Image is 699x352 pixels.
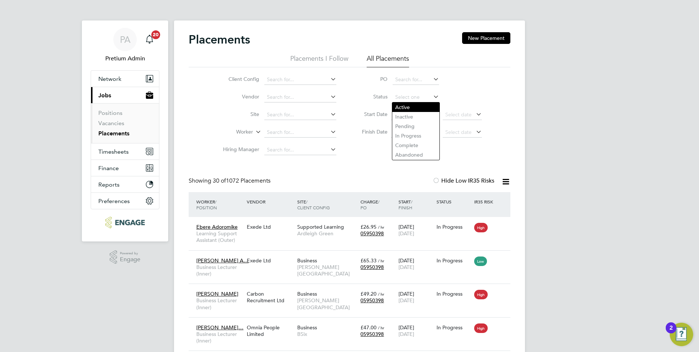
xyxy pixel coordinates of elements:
span: 1072 Placements [213,177,271,184]
span: [PERSON_NAME][GEOGRAPHIC_DATA] [297,264,357,277]
span: Select date [445,111,472,118]
span: / PO [360,199,379,210]
div: In Progress [437,224,471,230]
span: Pretium Admin [91,54,159,63]
span: / Finish [398,199,412,210]
div: Worker [194,195,245,214]
a: Go to home page [91,217,159,228]
span: Reports [98,181,120,188]
span: Learning Support Assistant (Outer) [196,230,243,243]
span: Preferences [98,198,130,205]
a: Placements [98,130,129,137]
div: In Progress [437,257,471,264]
li: Inactive [392,112,439,121]
span: Select date [445,129,472,135]
button: Timesheets [91,143,159,160]
div: [DATE] [397,220,435,240]
div: Showing [189,177,272,185]
li: Placements I Follow [290,54,348,67]
label: Status [355,93,388,100]
li: Complete [392,141,439,150]
div: 2 [669,328,673,337]
label: Hiring Manager [217,146,259,153]
span: Business Lecturer (Inner) [196,331,243,344]
button: Jobs [91,87,159,103]
span: BSix [297,331,357,337]
span: / hr [378,224,384,230]
a: PAPretium Admin [91,28,159,63]
span: 05950398 [360,297,384,304]
input: Search for... [264,110,336,120]
span: Low [474,256,487,266]
span: 20 [151,30,160,39]
span: [DATE] [398,230,414,237]
span: 05950398 [360,230,384,237]
a: 20 [142,28,157,51]
span: 05950398 [360,264,384,270]
span: [PERSON_NAME] [196,291,238,297]
span: Ardleigh Green [297,230,357,237]
div: Exede Ltd [245,254,295,267]
a: [PERSON_NAME]…Business Lecturer (Inner)Omnia People LimitedBusinessBSix£47.00 / hr05950398[DATE][... [194,320,510,326]
li: Pending [392,121,439,131]
span: / Client Config [297,199,330,210]
label: Vendor [217,93,259,100]
span: £47.00 [360,324,377,331]
span: [DATE] [398,264,414,270]
span: High [474,290,488,299]
button: Network [91,71,159,87]
div: [DATE] [397,287,435,307]
div: Exede Ltd [245,220,295,234]
input: Search for... [264,75,336,85]
label: Finish Date [355,128,388,135]
span: Timesheets [98,148,129,155]
a: [PERSON_NAME]Business Lecturer (Inner)Carbon Recruitment LtdBusiness[PERSON_NAME][GEOGRAPHIC_DATA... [194,287,510,293]
nav: Main navigation [82,20,168,241]
span: [PERSON_NAME][GEOGRAPHIC_DATA] [297,297,357,310]
span: 05950398 [360,331,384,337]
label: PO [355,76,388,82]
span: [PERSON_NAME]… [196,324,243,331]
span: Finance [98,165,119,172]
input: Search for... [264,127,336,138]
div: In Progress [437,324,471,331]
div: Carbon Recruitment Ltd [245,287,295,307]
span: £49.20 [360,291,377,297]
li: All Placements [367,54,409,67]
span: / hr [378,258,384,263]
div: Site [295,195,359,214]
span: / hr [378,291,384,297]
input: Search for... [264,145,336,155]
span: Business [297,324,317,331]
span: Business [297,257,317,264]
a: [PERSON_NAME] A…Business Lecturer (Inner)Exede LtdBusiness[PERSON_NAME][GEOGRAPHIC_DATA]£65.33 / ... [194,253,510,259]
span: Powered by [120,250,140,256]
label: Worker [211,128,253,136]
span: [DATE] [398,297,414,304]
span: Business Lecturer (Inner) [196,264,243,277]
label: Client Config [217,76,259,82]
div: [DATE] [397,254,435,274]
h2: Placements [189,32,250,47]
button: Preferences [91,193,159,209]
span: Business [297,291,317,297]
span: Business Lecturer (Inner) [196,297,243,310]
a: Positions [98,109,122,116]
span: £26.95 [360,224,377,230]
div: [DATE] [397,321,435,341]
label: Site [217,111,259,117]
button: Reports [91,176,159,192]
span: High [474,323,488,333]
a: Powered byEngage [110,250,141,264]
div: Start [397,195,435,214]
div: Vendor [245,195,295,208]
span: [DATE] [398,331,414,337]
button: Open Resource Center, 2 new notifications [670,323,693,346]
div: Charge [359,195,397,214]
a: Ebere AdoromikeLearning Support Assistant (Outer)Exede LtdSupported LearningArdleigh Green£26.95 ... [194,220,510,226]
div: Status [435,195,473,208]
a: Vacancies [98,120,124,127]
input: Search for... [393,75,439,85]
span: / Position [196,199,217,210]
li: Active [392,102,439,112]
